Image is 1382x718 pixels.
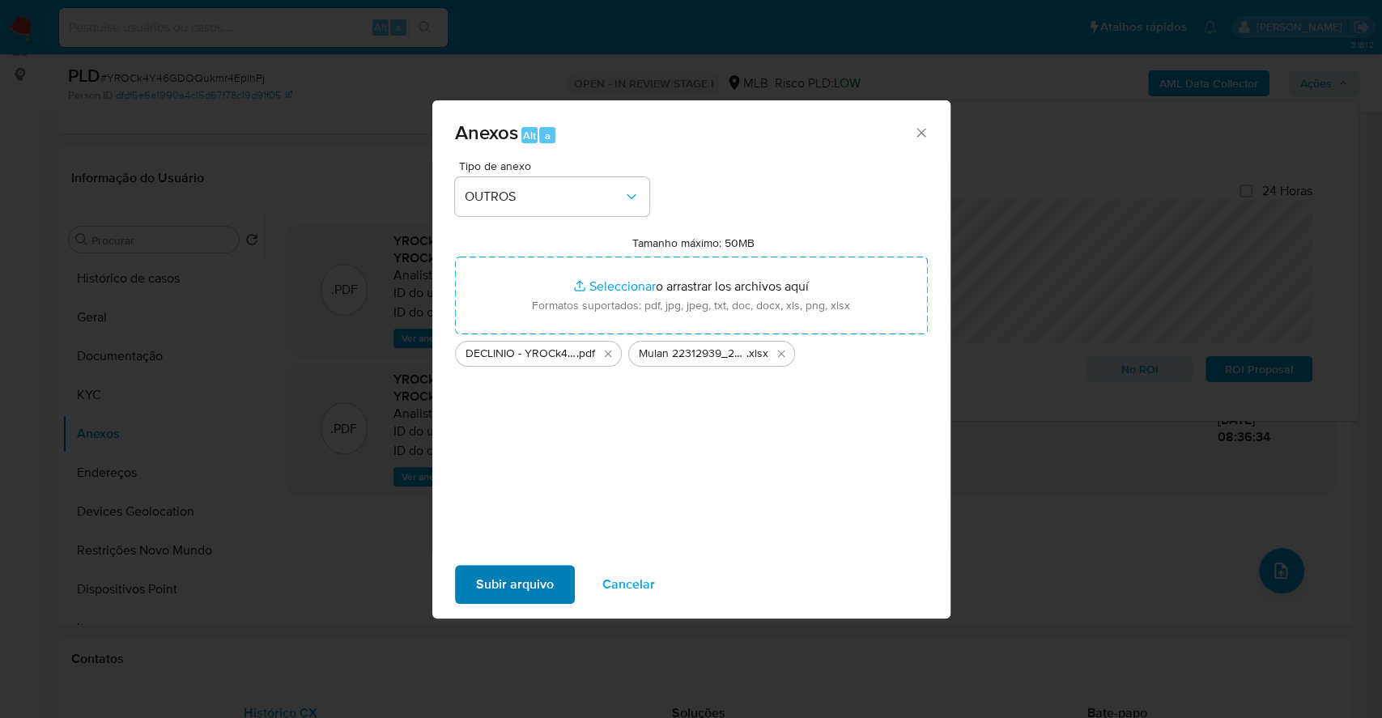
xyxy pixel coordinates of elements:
button: Subir arquivo [455,565,575,604]
span: Alt [523,128,536,143]
button: Eliminar DECLINIO - YROCk4Y46GDQQukmr4EplhPj - CPF 30261905864 - FABIANA FERREIRA DOS SANTOS ARAU... [598,344,618,363]
span: DECLINIO - YROCk4Y46GDQQukmr4EplhPj - CPF 30261905864 - [PERSON_NAME] - Documentos Google [466,346,576,362]
label: Tamanho máximo: 50MB [632,236,755,250]
button: Cancelar [581,565,676,604]
button: Eliminar Mulan 22312939_2025_09_25_06_48_05.xlsx [772,344,791,363]
button: Cerrar [913,125,928,139]
ul: Archivos seleccionados [455,334,928,367]
span: Mulan 22312939_2025_09_25_06_48_05 [639,346,746,362]
span: Anexos [455,118,518,147]
button: OUTROS [455,177,649,216]
span: Cancelar [602,567,655,602]
span: a [545,128,551,143]
span: .xlsx [746,346,768,362]
span: Subir arquivo [476,567,554,602]
span: OUTROS [465,189,623,205]
span: .pdf [576,346,595,362]
span: Tipo de anexo [459,160,653,172]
